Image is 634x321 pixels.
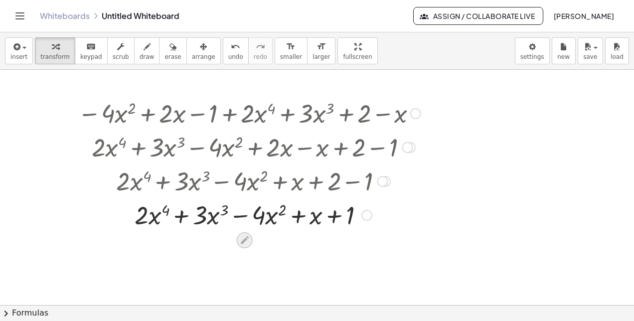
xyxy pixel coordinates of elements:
button: format_sizelarger [307,37,335,64]
span: draw [140,53,155,60]
span: fullscreen [343,53,372,60]
span: new [557,53,570,60]
span: [PERSON_NAME] [553,11,614,20]
i: keyboard [86,41,96,53]
button: erase [159,37,186,64]
i: format_size [317,41,326,53]
button: scrub [107,37,135,64]
span: larger [313,53,330,60]
button: keyboardkeypad [75,37,108,64]
button: transform [35,37,75,64]
span: scrub [113,53,129,60]
i: undo [231,41,240,53]
button: [PERSON_NAME] [545,7,622,25]
span: settings [520,53,544,60]
button: load [605,37,629,64]
span: transform [40,53,70,60]
button: insert [5,37,33,64]
span: smaller [280,53,302,60]
div: Edit math [237,232,253,248]
button: undoundo [223,37,249,64]
span: load [611,53,624,60]
a: Whiteboards [40,11,90,21]
span: arrange [192,53,215,60]
span: redo [254,53,267,60]
button: Toggle navigation [12,8,28,24]
button: new [552,37,576,64]
span: save [583,53,597,60]
button: settings [515,37,550,64]
button: fullscreen [337,37,377,64]
button: format_sizesmaller [275,37,308,64]
span: erase [164,53,181,60]
i: format_size [286,41,296,53]
span: insert [10,53,27,60]
button: Assign / Collaborate Live [413,7,543,25]
button: save [578,37,603,64]
button: redoredo [248,37,273,64]
span: undo [228,53,243,60]
i: redo [256,41,265,53]
button: draw [134,37,160,64]
span: keypad [80,53,102,60]
button: arrange [186,37,221,64]
span: Assign / Collaborate Live [422,11,535,20]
